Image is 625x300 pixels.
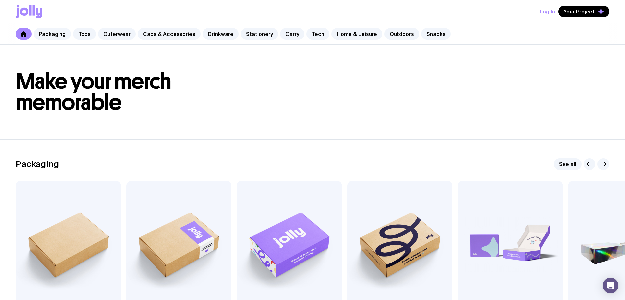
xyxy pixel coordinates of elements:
button: Your Project [558,6,609,17]
a: Packaging [34,28,71,40]
span: Make your merch memorable [16,68,171,115]
a: Tops [73,28,96,40]
span: Your Project [564,8,595,15]
a: Outerwear [98,28,136,40]
a: Drinkware [203,28,239,40]
a: Carry [280,28,304,40]
a: Stationery [241,28,278,40]
a: Snacks [421,28,451,40]
a: Outdoors [384,28,419,40]
a: Tech [306,28,329,40]
button: Log In [540,6,555,17]
a: Caps & Accessories [138,28,201,40]
a: Home & Leisure [331,28,382,40]
h2: Packaging [16,159,59,169]
div: Open Intercom Messenger [603,278,618,293]
a: See all [554,158,582,170]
